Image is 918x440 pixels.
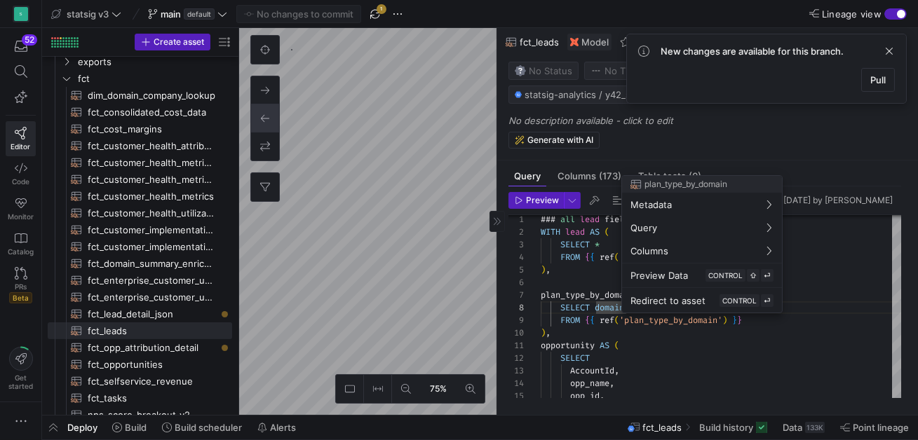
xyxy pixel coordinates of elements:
[630,199,672,210] span: Metadata
[764,296,771,305] span: ⏎
[630,222,657,233] span: Query
[764,271,771,280] span: ⏎
[750,271,757,280] span: ⇧
[630,295,706,306] span: Redirect to asset
[708,271,743,280] span: CONTROL
[644,179,727,189] span: plan_type_by_domain
[630,270,688,281] span: Preview Data
[861,68,895,92] button: Pull
[870,74,886,85] span: Pull
[661,46,844,57] span: New changes are available for this branch.
[630,245,668,256] span: Columns
[722,296,757,305] span: CONTROL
